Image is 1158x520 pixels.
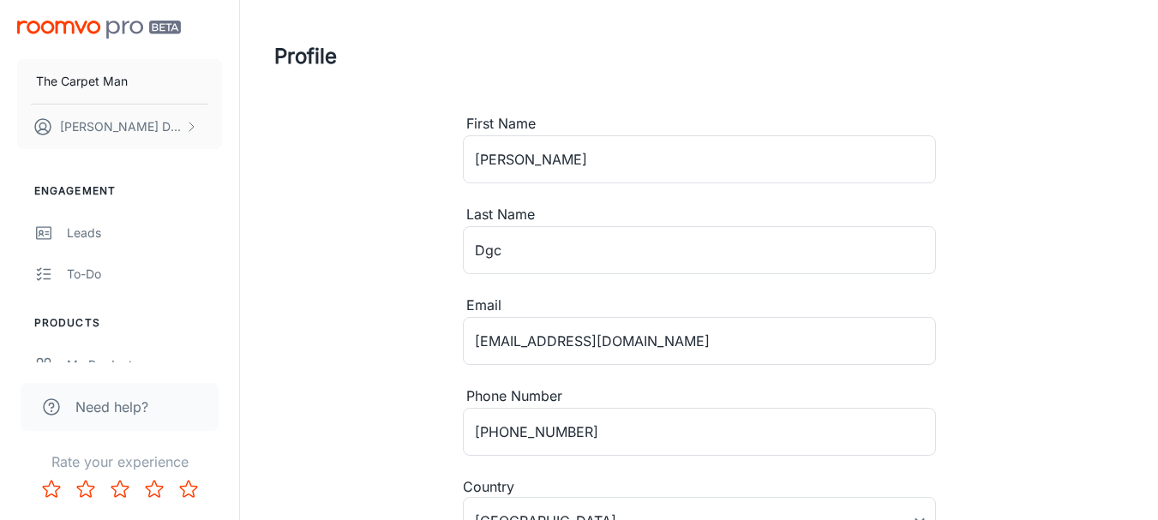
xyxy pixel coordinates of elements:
button: The Carpet Man [17,59,222,104]
button: Rate 1 star [34,472,69,506]
button: Rate 5 star [171,472,206,506]
p: [PERSON_NAME] Dgc [60,117,181,136]
p: Rate your experience [14,451,225,472]
span: Need help? [75,397,148,417]
div: Country [463,476,936,497]
div: My Products [67,356,222,374]
p: The Carpet Man [36,72,128,91]
div: Leads [67,224,222,242]
img: Roomvo PRO Beta [17,21,181,39]
button: Rate 4 star [137,472,171,506]
button: Rate 3 star [103,472,137,506]
div: First Name [463,113,936,135]
button: Rate 2 star [69,472,103,506]
div: Phone Number [463,386,936,408]
h1: Profile [274,41,337,72]
div: To-do [67,265,222,284]
div: Last Name [463,204,936,226]
button: [PERSON_NAME] Dgc [17,105,222,149]
div: Email [463,295,936,317]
